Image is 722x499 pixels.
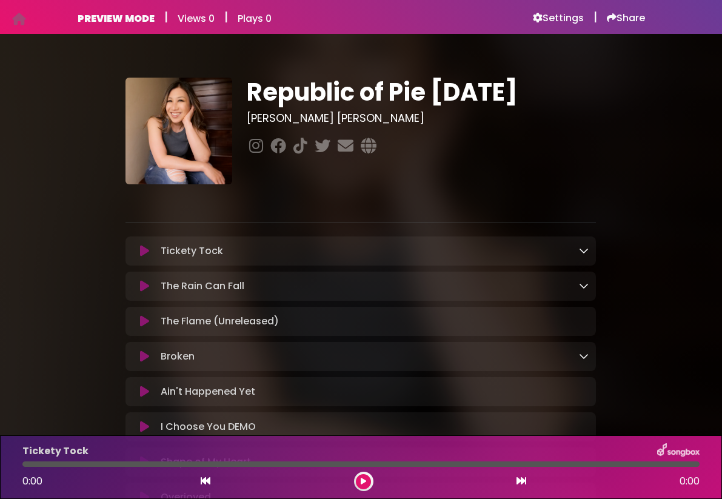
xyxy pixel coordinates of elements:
[533,12,584,24] a: Settings
[22,444,89,458] p: Tickety Tock
[161,420,256,434] p: I Choose You DEMO
[593,10,597,24] h5: |
[224,10,228,24] h5: |
[161,279,244,293] p: The Rain Can Fall
[657,443,700,459] img: songbox-logo-white.png
[161,384,255,399] p: Ain't Happened Yet
[238,13,272,24] h6: Plays 0
[247,112,596,125] h3: [PERSON_NAME] [PERSON_NAME]
[161,244,223,258] p: Tickety Tock
[161,349,195,364] p: Broken
[680,474,700,489] span: 0:00
[125,78,232,184] img: evpWN1MNTAC1lWmJaU8g
[164,10,168,24] h5: |
[22,474,42,488] span: 0:00
[607,12,645,24] a: Share
[247,78,596,107] h1: Republic of Pie [DATE]
[161,314,279,329] p: The Flame (Unreleased)
[78,13,155,24] h6: PREVIEW MODE
[178,13,215,24] h6: Views 0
